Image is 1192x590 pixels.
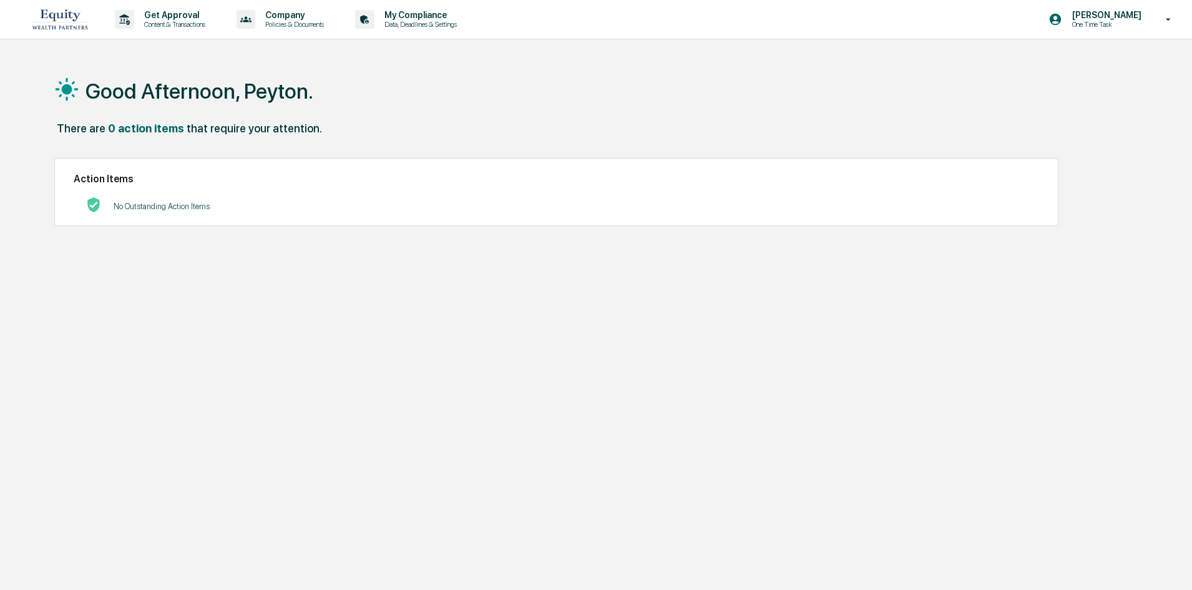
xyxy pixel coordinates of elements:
div: 0 action items [108,122,184,135]
div: that require your attention. [187,122,322,135]
p: Data, Deadlines & Settings [374,20,463,29]
p: Company [255,10,330,20]
p: Content & Transactions [134,20,212,29]
p: No Outstanding Action Items [114,202,210,211]
p: My Compliance [374,10,463,20]
h1: Good Afternoon, Peyton. [85,79,313,104]
p: One Time Task [1062,20,1148,29]
p: [PERSON_NAME] [1062,10,1148,20]
img: No Actions logo [86,197,101,212]
img: logo [30,5,90,33]
div: There are [57,122,105,135]
h2: Action Items [74,173,1039,185]
p: Get Approval [134,10,212,20]
p: Policies & Documents [255,20,330,29]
